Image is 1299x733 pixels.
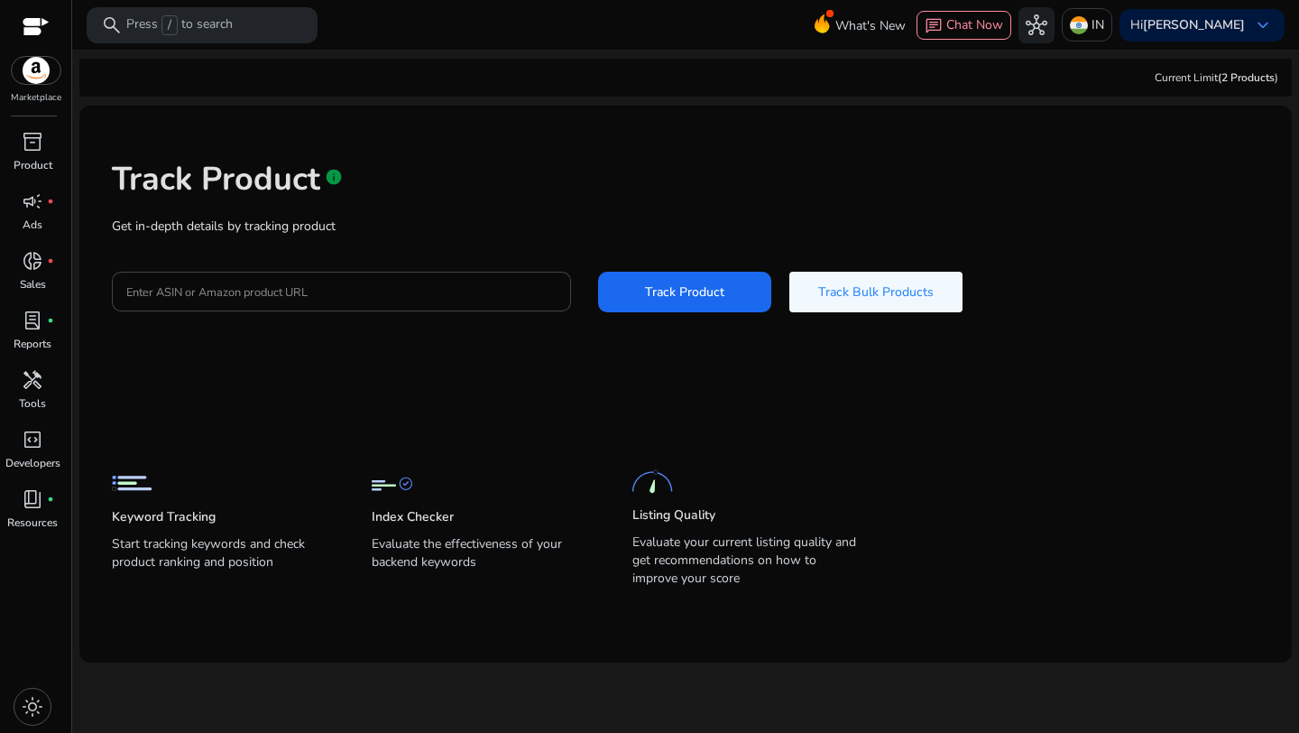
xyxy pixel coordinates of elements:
[1130,19,1245,32] p: Hi
[22,429,43,450] span: code_blocks
[14,157,52,173] p: Product
[22,131,43,153] span: inventory_2
[1092,9,1104,41] p: IN
[5,455,60,471] p: Developers
[23,217,42,233] p: Ads
[112,508,216,526] p: Keyword Tracking
[126,15,233,35] p: Press to search
[1252,14,1274,36] span: keyboard_arrow_down
[112,217,1259,236] p: Get in-depth details by tracking product
[47,198,54,205] span: fiber_manual_record
[818,283,934,302] span: Track Bulk Products
[22,310,43,331] span: lab_profile
[645,283,724,302] span: Track Product
[22,190,43,212] span: campaign
[835,10,906,42] span: What's New
[372,463,412,504] img: Index Checker
[598,272,771,312] button: Track Product
[112,160,320,199] h1: Track Product
[917,11,1011,40] button: chatChat Now
[19,395,46,412] p: Tools
[22,696,43,718] span: light_mode
[22,369,43,391] span: handyman
[372,508,454,526] p: Index Checker
[946,16,1003,33] span: Chat Now
[372,535,595,586] p: Evaluate the effectiveness of your backend keywords
[1155,70,1278,86] div: Current Limit )
[1218,70,1275,85] span: (2 Products
[1143,16,1245,33] b: [PERSON_NAME]
[325,168,343,186] span: info
[112,535,336,586] p: Start tracking keywords and check product ranking and position
[11,91,61,105] p: Marketplace
[101,14,123,36] span: search
[632,506,715,524] p: Listing Quality
[632,461,673,502] img: Listing Quality
[47,257,54,264] span: fiber_manual_record
[789,272,963,312] button: Track Bulk Products
[14,336,51,352] p: Reports
[161,15,178,35] span: /
[22,250,43,272] span: donut_small
[47,317,54,324] span: fiber_manual_record
[925,17,943,35] span: chat
[47,496,54,503] span: fiber_manual_record
[112,463,152,504] img: Keyword Tracking
[22,488,43,510] span: book_4
[1018,7,1055,43] button: hub
[1026,14,1047,36] span: hub
[20,276,46,292] p: Sales
[1070,16,1088,34] img: in.svg
[12,57,60,84] img: amazon.svg
[632,534,856,588] p: Evaluate your current listing quality and get recommendations on how to improve your score
[7,515,58,531] p: Resources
